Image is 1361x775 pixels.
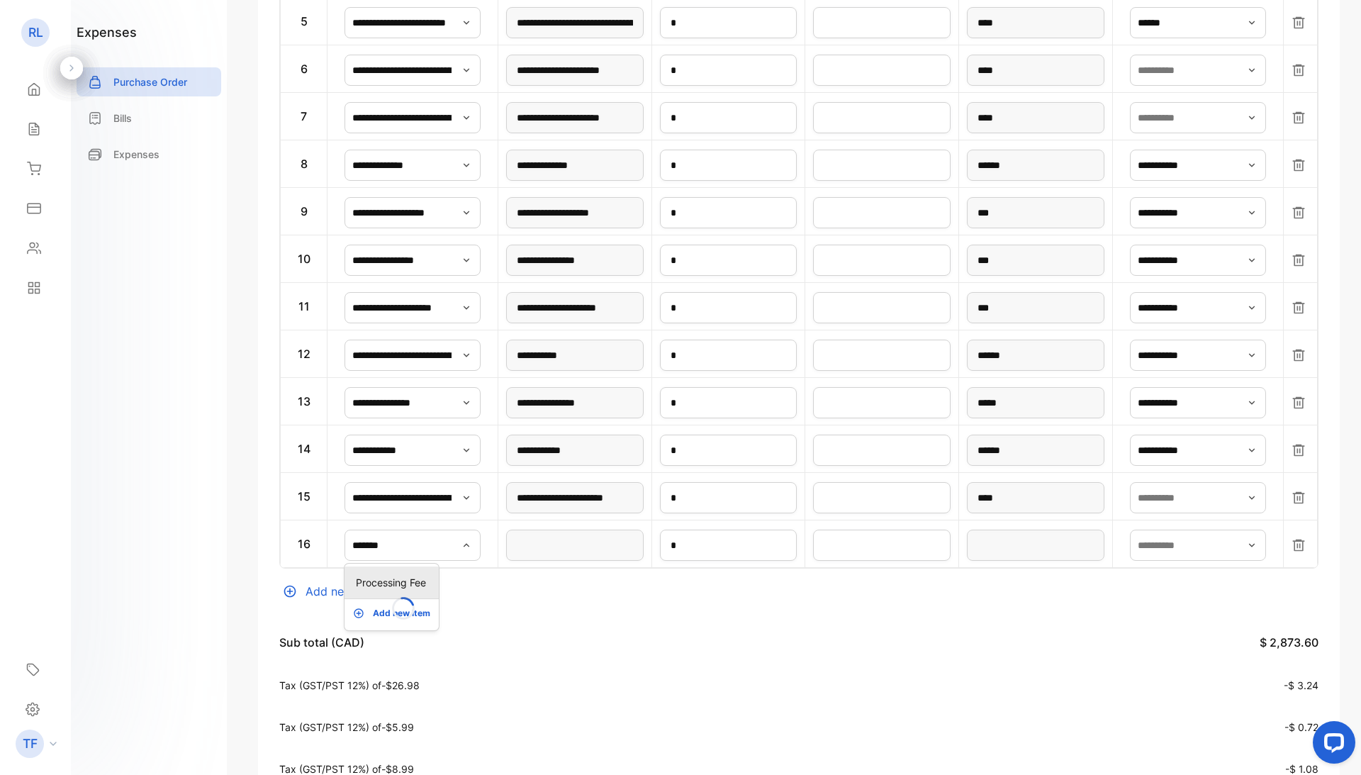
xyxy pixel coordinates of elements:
span: Tax (GST/PST 12%) of [279,763,381,775]
span: Tax (GST/PST 12%) of [279,721,381,733]
h1: expenses [77,23,137,42]
td: 16 [281,520,327,568]
p: Expenses [113,147,159,162]
td: 14 [281,425,327,473]
div: Add new line [279,583,1318,600]
p: Add new item [373,607,430,620]
td: 13 [281,378,327,425]
span: -$5.99 [381,721,414,733]
p: Sub total (CAD) [279,634,364,651]
a: Purchase Order [77,67,221,96]
span: $ 2,873.60 [1260,635,1318,649]
span: Tax (GST/PST 12%) of [279,679,381,691]
td: 8 [281,140,327,188]
p: Purchase Order [113,74,187,89]
td: 6 [281,45,327,93]
a: Expenses [77,140,221,169]
p: Processing Fee [356,575,433,590]
p: RL [28,23,43,42]
td: 7 [281,93,327,140]
span: -$ 3.24 [1284,679,1318,691]
span: -$8.99 [381,763,414,775]
iframe: LiveChat chat widget [1301,715,1361,775]
span: -$26.98 [381,679,420,691]
td: 12 [281,330,327,378]
td: 11 [281,283,327,330]
td: 10 [281,235,327,283]
a: Bills [77,104,221,133]
p: TF [23,735,38,753]
p: Bills [113,111,132,126]
span: -$ 1.08 [1285,763,1318,775]
span: -$ 0.72 [1284,721,1318,733]
td: 9 [281,188,327,235]
td: 15 [281,473,327,520]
